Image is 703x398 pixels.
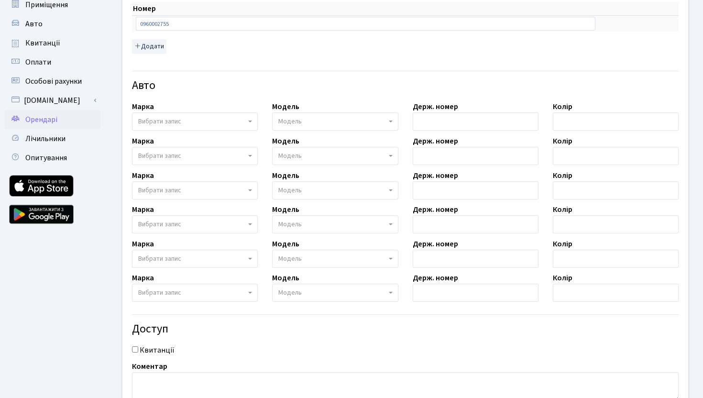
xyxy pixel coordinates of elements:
label: Колір [553,204,572,215]
label: Марка [132,135,154,147]
label: Держ. номер [413,135,458,147]
span: Модель [278,288,302,298]
span: Орендарі [25,114,57,125]
label: Колір [553,170,572,181]
span: Модель [278,254,302,264]
label: Марка [132,170,154,181]
label: Держ. номер [413,170,458,181]
label: Коментар [132,361,167,372]
label: Квитанції [140,344,175,356]
span: Авто [25,19,43,29]
label: Модель [272,204,299,215]
label: Модель [272,170,299,181]
span: Вибрати запис [138,117,181,126]
span: Оплати [25,57,51,67]
h4: Авто [132,79,679,93]
label: Марка [132,204,154,215]
a: Опитування [5,148,100,167]
label: Держ. номер [413,238,458,250]
th: Номер [132,2,599,16]
label: Держ. номер [413,101,458,112]
label: Модель [272,272,299,284]
label: Колір [553,272,572,284]
span: Вибрати запис [138,288,181,298]
span: Квитанції [25,38,60,48]
span: Модель [278,186,302,195]
a: Орендарі [5,110,100,129]
span: Вибрати запис [138,220,181,229]
span: Модель [278,151,302,161]
label: Модель [272,101,299,112]
label: Колір [553,238,572,250]
label: Держ. номер [413,204,458,215]
a: [DOMAIN_NAME] [5,91,100,110]
span: Лічильники [25,133,66,144]
a: Особові рахунки [5,72,100,91]
label: Колір [553,101,572,112]
span: Опитування [25,153,67,163]
label: Модель [272,135,299,147]
span: Вибрати запис [138,186,181,195]
a: Оплати [5,53,100,72]
label: Колір [553,135,572,147]
label: Держ. номер [413,272,458,284]
span: Модель [278,117,302,126]
h4: Доступ [132,322,679,336]
span: Вибрати запис [138,254,181,264]
span: Особові рахунки [25,76,82,87]
span: Модель [278,220,302,229]
span: Вибрати запис [138,151,181,161]
a: Квитанції [5,33,100,53]
button: Додати [132,39,166,54]
label: Модель [272,238,299,250]
a: Лічильники [5,129,100,148]
a: Авто [5,14,100,33]
label: Марка [132,272,154,284]
label: Марка [132,101,154,112]
label: Марка [132,238,154,250]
